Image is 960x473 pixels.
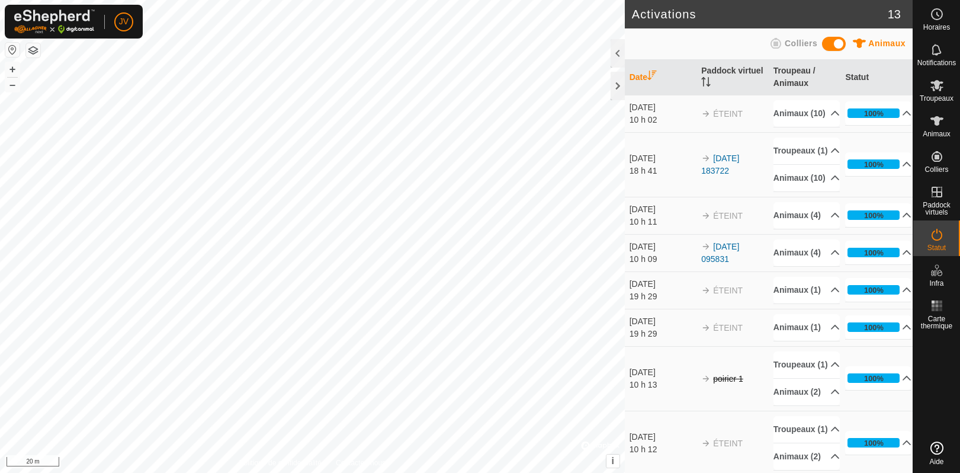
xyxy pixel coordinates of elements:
[701,154,739,175] a: [DATE] 183722
[888,5,901,23] span: 13
[14,9,95,34] img: Logo Gallagher
[630,241,696,253] div: [DATE]
[864,247,884,258] div: 100%
[845,278,911,302] p-accordion-header: 100%
[630,203,696,216] div: [DATE]
[929,458,943,465] span: Aide
[701,286,711,295] img: arrow
[119,15,129,28] span: JV
[701,79,711,88] p-sorticon: Activer pour trier
[701,323,711,333] img: arrow
[773,100,840,127] p-accordion-header: Animaux (10)
[713,211,743,220] span: ÉTEINT
[847,322,900,332] div: 100%
[847,373,900,383] div: 100%
[773,416,840,443] p-accordion-header: Troupeaux (1)
[773,314,840,341] p-accordion-header: Animaux (1)
[701,374,711,383] img: arrow
[630,216,696,228] div: 10 h 11
[5,43,20,57] button: Réinitialiser la carte
[630,152,696,165] div: [DATE]
[701,242,711,251] img: arrow
[630,101,696,114] div: [DATE]
[630,443,696,456] div: 10 h 12
[864,322,884,333] div: 100%
[630,379,696,391] div: 10 h 13
[5,62,20,76] button: +
[923,24,950,31] span: Horaires
[864,285,884,296] div: 100%
[864,437,884,449] div: 100%
[630,315,696,328] div: [DATE]
[701,109,711,119] img: arrow
[847,159,900,169] div: 100%
[847,108,900,118] div: 100%
[632,7,888,21] h2: Activations
[920,95,953,102] span: Troupeaux
[696,60,769,95] th: Paddock virtuel
[847,285,900,295] div: 100%
[845,315,911,339] p-accordion-header: 100%
[864,159,884,170] div: 100%
[773,239,840,266] p-accordion-header: Animaux (4)
[773,379,840,405] p-accordion-header: Animaux (2)
[713,109,743,119] span: ÉTEINT
[845,431,911,455] p-accordion-header: 100%
[929,280,943,287] span: Infra
[701,242,739,264] a: [DATE] 095831
[913,437,960,470] a: Aide
[630,328,696,340] div: 19 h 29
[845,203,911,227] p-accordion-header: 100%
[864,108,884,119] div: 100%
[773,351,840,378] p-accordion-header: Troupeaux (1)
[864,373,884,384] div: 100%
[864,210,884,221] div: 100%
[845,366,911,390] p-accordion-header: 100%
[916,315,957,330] span: Carte thermique
[924,166,948,173] span: Colliers
[773,138,840,164] p-accordion-header: Troupeaux (1)
[630,366,696,379] div: [DATE]
[840,60,913,95] th: Statut
[713,286,743,295] span: ÉTEINT
[701,211,711,220] img: arrow
[606,455,619,468] button: i
[847,248,900,257] div: 100%
[5,78,20,92] button: –
[769,60,841,95] th: Troupeau / Animaux
[923,130,951,138] span: Animaux
[630,278,696,290] div: [DATE]
[630,290,696,303] div: 19 h 29
[630,431,696,443] div: [DATE]
[647,72,657,82] p-sorticon: Activer pour trier
[701,439,711,448] img: arrow
[917,59,956,66] span: Notifications
[336,458,386,468] a: Contactez-nous
[845,152,911,176] p-accordion-header: 100%
[701,154,711,163] img: arrow
[713,323,743,333] span: ÉTEINT
[845,241,911,264] p-accordion-header: 100%
[773,202,840,229] p-accordion-header: Animaux (4)
[785,39,817,48] span: Colliers
[845,101,911,125] p-accordion-header: 100%
[773,165,840,191] p-accordion-header: Animaux (10)
[847,438,900,448] div: 100%
[630,114,696,126] div: 10 h 02
[927,244,946,251] span: Statut
[868,39,906,48] span: Animaux
[847,210,900,220] div: 100%
[26,43,40,57] button: Couches de carte
[611,456,614,466] span: i
[916,202,957,216] span: Paddock virtuels
[713,374,743,383] s: poirier 1
[773,277,840,303] p-accordion-header: Animaux (1)
[630,165,696,177] div: 18 h 41
[630,253,696,266] div: 10 h 09
[239,458,322,468] a: Politique de confidentialité
[713,439,743,448] span: ÉTEINT
[773,443,840,470] p-accordion-header: Animaux (2)
[625,60,697,95] th: Date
